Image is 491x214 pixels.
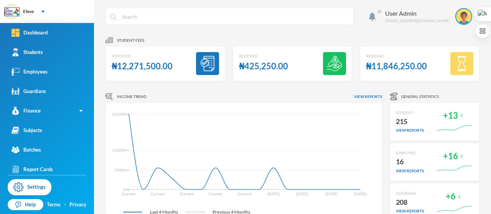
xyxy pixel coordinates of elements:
[396,168,424,174] div: view reports
[8,179,51,195] a: Settings
[23,8,34,15] div: Eleve
[12,48,43,56] div: Students
[396,116,424,128] div: 215
[446,189,456,204] div: +6
[396,191,424,196] div: GUARDIAN
[385,18,450,24] div: [EMAIL_ADDRESS][DOMAIN_NAME]
[112,112,126,116] tspan: 212250
[360,46,479,81] a: Pending₦11,846,250.00
[396,196,424,209] div: 208
[114,168,126,172] tspan: 55000
[366,59,427,74] div: ₦11,846,250.00
[105,46,225,81] a: Invoiced₦12,271,500.00
[239,53,288,59] div: Received
[12,29,48,37] div: Dashboard
[112,59,173,74] div: ₦12,271,500.00
[64,201,66,209] div: ·
[296,191,308,196] tspan: [DATE]
[366,53,427,59] div: Pending
[267,191,280,196] tspan: [DATE]
[396,150,424,156] div: EMPLOYEE
[4,4,20,20] img: logo
[8,199,43,211] a: Help
[325,191,338,196] tspan: [DATE]
[12,146,41,154] div: Batches
[117,94,147,100] span: Income Trend
[354,94,382,100] span: View reports
[396,110,424,116] div: STUDENT
[112,53,173,59] div: Invoiced
[354,191,366,196] tspan: [DATE]
[443,108,458,123] div: +13
[443,149,458,164] div: +16
[239,59,288,74] div: ₦425,250.00
[385,9,450,18] div: User Admin
[456,9,471,24] img: STUDENT
[122,191,136,196] tspan: Current
[47,201,61,209] a: Terms
[117,38,144,43] span: Student fees
[112,148,126,152] tspan: 110000
[12,68,48,76] div: Employees
[12,126,42,134] div: Subjects
[401,94,439,100] span: General Statistics
[121,8,349,25] input: Search
[151,191,165,196] tspan: Current
[69,201,86,209] a: Privacy
[124,187,126,192] tspan: 0
[238,191,252,196] tspan: Current
[396,208,424,214] div: view reports
[180,191,194,196] tspan: Current
[396,156,424,168] div: 16
[209,191,222,196] tspan: Current
[12,87,46,95] div: Guardians
[110,13,117,20] img: search
[12,165,53,173] div: Report Cards
[12,107,41,115] div: Finance
[396,127,424,133] div: view reports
